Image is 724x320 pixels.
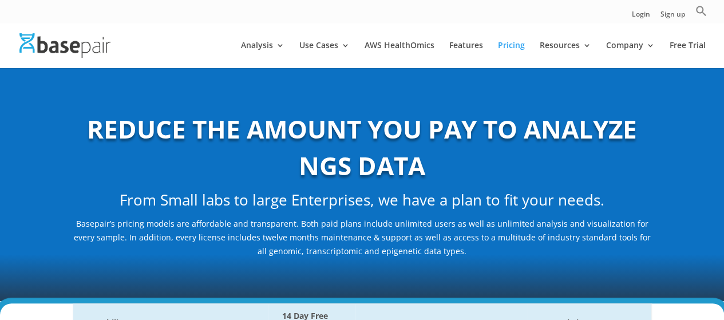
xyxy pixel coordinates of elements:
a: Free Trial [670,41,706,68]
a: Analysis [241,41,284,68]
a: Sign up [660,11,685,23]
a: Use Cases [299,41,350,68]
a: Login [632,11,650,23]
span: Basepair’s pricing models are affordable and transparent. Both paid plans include unlimited users... [74,218,651,256]
a: AWS HealthOmics [365,41,434,68]
iframe: Drift Widget Chat Controller [667,263,710,306]
a: Pricing [498,41,525,68]
a: Features [449,41,483,68]
img: Basepair [19,33,110,58]
svg: Search [695,5,707,17]
a: Company [606,41,655,68]
a: Search Icon Link [695,5,707,23]
a: Resources [540,41,591,68]
h2: From Small labs to large Enterprises, we have a plan to fit your needs. [73,189,652,217]
b: REDUCE THE AMOUNT YOU PAY TO ANALYZE NGS DATA [87,112,637,183]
